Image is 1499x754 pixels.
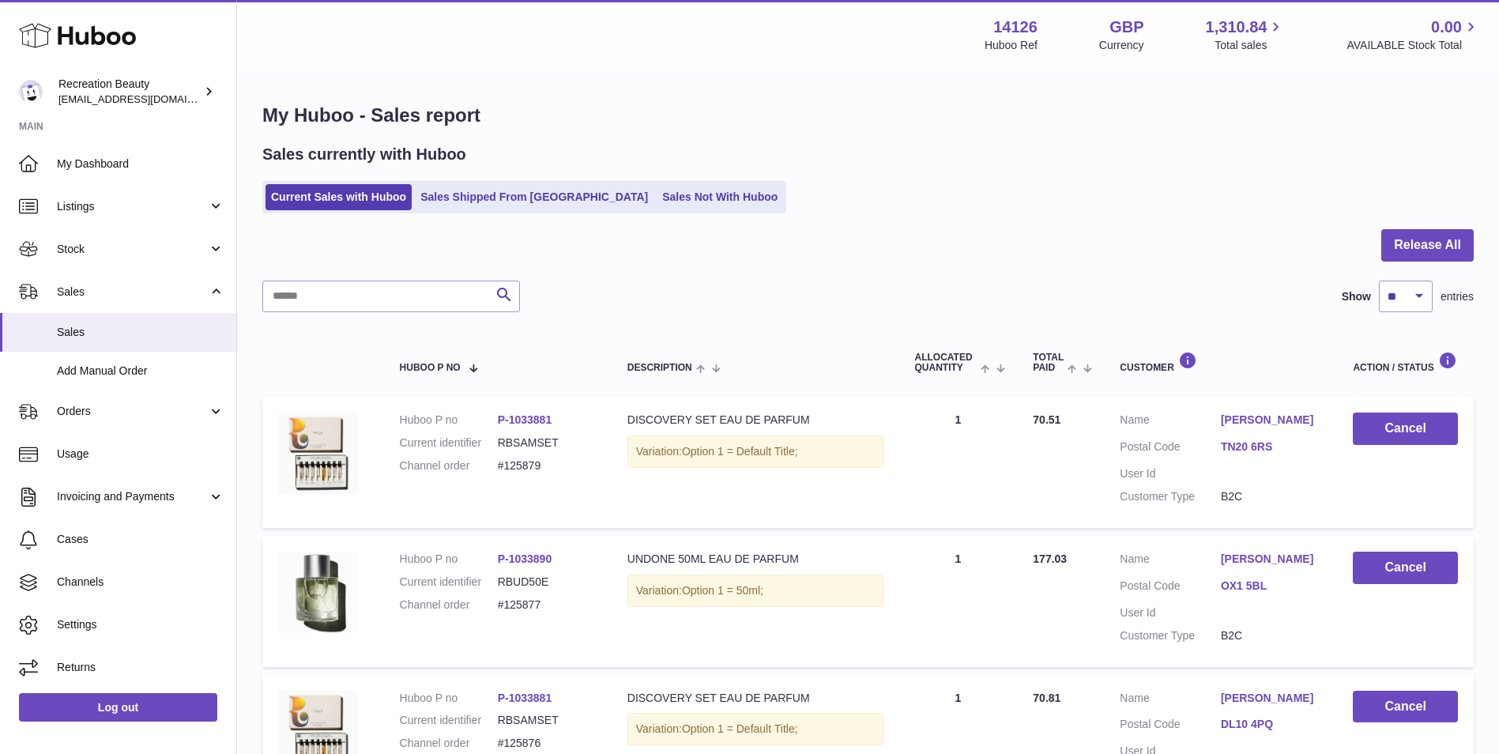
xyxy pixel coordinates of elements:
[498,692,552,704] a: P-1033881
[19,693,217,722] a: Log out
[1120,691,1221,710] dt: Name
[682,445,798,458] span: Option 1 = Default Title;
[58,77,201,107] div: Recreation Beauty
[1221,717,1322,732] a: DL10 4PQ
[400,552,498,567] dt: Huboo P no
[915,352,977,373] span: ALLOCATED Quantity
[57,364,224,379] span: Add Manual Order
[1431,17,1462,38] span: 0.00
[1120,413,1221,432] dt: Name
[400,413,498,428] dt: Huboo P no
[899,536,1018,667] td: 1
[57,285,208,300] span: Sales
[57,575,224,590] span: Channels
[1033,692,1060,704] span: 70.81
[627,363,692,373] span: Description
[1221,579,1322,594] a: OX1 5BL
[1120,439,1221,458] dt: Postal Code
[1353,552,1458,584] button: Cancel
[1033,413,1060,426] span: 70.51
[1221,628,1322,643] dd: B2C
[400,713,498,728] dt: Current identifier
[1033,552,1067,565] span: 177.03
[57,447,224,462] span: Usage
[1206,17,1286,53] a: 1,310.84 Total sales
[627,713,883,745] div: Variation:
[1441,289,1474,304] span: entries
[19,80,43,104] img: internalAdmin-14126@internal.huboo.com
[1381,229,1474,262] button: Release All
[498,458,596,473] dd: #125879
[400,736,498,751] dt: Channel order
[1120,552,1221,571] dt: Name
[266,184,412,210] a: Current Sales with Huboo
[1120,628,1221,643] dt: Customer Type
[498,736,596,751] dd: #125876
[400,435,498,451] dt: Current identifier
[1221,552,1322,567] a: [PERSON_NAME]
[57,532,224,547] span: Cases
[415,184,653,210] a: Sales Shipped From [GEOGRAPHIC_DATA]
[1120,605,1221,620] dt: User Id
[1033,352,1064,373] span: Total paid
[1215,38,1285,53] span: Total sales
[400,363,461,373] span: Huboo P no
[1346,17,1480,53] a: 0.00 AVAILABLE Stock Total
[57,404,208,419] span: Orders
[1109,17,1143,38] strong: GBP
[1353,413,1458,445] button: Cancel
[57,325,224,340] span: Sales
[1221,439,1322,454] a: TN20 6RS
[1120,717,1221,736] dt: Postal Code
[58,92,232,105] span: [EMAIL_ADDRESS][DOMAIN_NAME]
[57,242,208,257] span: Stock
[498,552,552,565] a: P-1033890
[1221,413,1322,428] a: [PERSON_NAME]
[657,184,783,210] a: Sales Not With Huboo
[498,413,552,426] a: P-1033881
[1221,691,1322,706] a: [PERSON_NAME]
[1353,352,1458,373] div: Action / Status
[1120,466,1221,481] dt: User Id
[262,103,1474,128] h1: My Huboo - Sales report
[1120,579,1221,598] dt: Postal Code
[1221,489,1322,504] dd: B2C
[627,691,883,706] div: DISCOVERY SET EAU DE PARFUM
[627,575,883,607] div: Variation:
[262,144,466,165] h2: Sales currently with Huboo
[985,38,1038,53] div: Huboo Ref
[1353,691,1458,723] button: Cancel
[1120,489,1221,504] dt: Customer Type
[1099,38,1144,53] div: Currency
[400,458,498,473] dt: Channel order
[498,435,596,451] dd: RBSAMSET
[682,722,798,735] span: Option 1 = Default Title;
[682,584,763,597] span: Option 1 = 50ml;
[993,17,1038,38] strong: 14126
[1206,17,1267,38] span: 1,310.84
[57,199,208,214] span: Listings
[498,598,596,613] dd: #125877
[57,156,224,172] span: My Dashboard
[1120,352,1321,373] div: Customer
[57,489,208,504] span: Invoicing and Payments
[57,660,224,675] span: Returns
[1346,38,1480,53] span: AVAILABLE Stock Total
[278,552,357,633] img: 2.jpg
[1342,289,1371,304] label: Show
[278,413,357,494] img: ANWD_12ML.jpg
[498,575,596,590] dd: RBUD50E
[627,413,883,428] div: DISCOVERY SET EAU DE PARFUM
[498,713,596,728] dd: RBSAMSET
[627,552,883,567] div: UNDONE 50ML EAU DE PARFUM
[400,598,498,613] dt: Channel order
[57,617,224,632] span: Settings
[899,397,1018,528] td: 1
[400,575,498,590] dt: Current identifier
[400,691,498,706] dt: Huboo P no
[627,435,883,468] div: Variation:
